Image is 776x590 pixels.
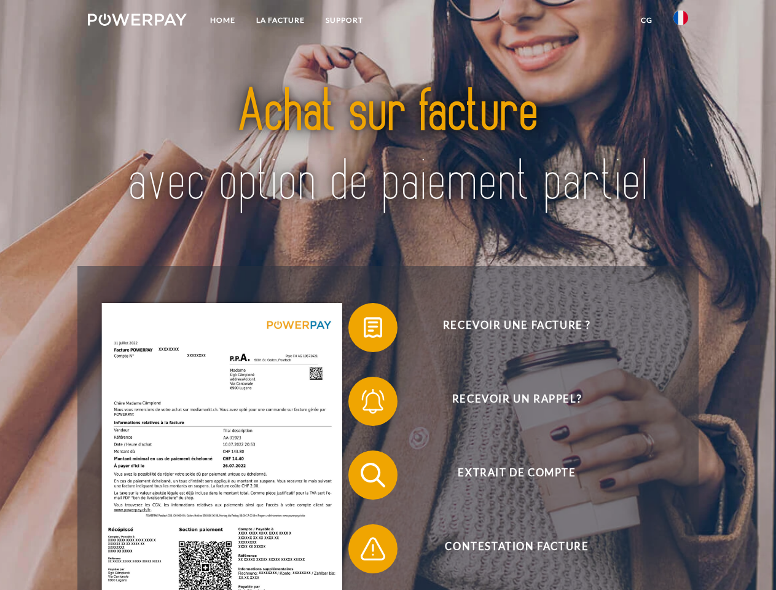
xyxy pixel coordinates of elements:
[246,9,315,31] a: LA FACTURE
[366,303,667,352] span: Recevoir une facture ?
[366,524,667,573] span: Contestation Facture
[358,312,388,343] img: qb_bill.svg
[117,59,659,235] img: title-powerpay_fr.svg
[358,460,388,490] img: qb_search.svg
[673,10,688,25] img: fr
[358,386,388,417] img: qb_bell.svg
[366,377,667,426] span: Recevoir un rappel?
[358,533,388,564] img: qb_warning.svg
[348,450,668,500] button: Extrait de compte
[366,450,667,500] span: Extrait de compte
[88,14,187,26] img: logo-powerpay-white.svg
[348,377,668,426] button: Recevoir un rappel?
[200,9,246,31] a: Home
[315,9,374,31] a: Support
[348,303,668,352] button: Recevoir une facture ?
[348,524,668,573] button: Contestation Facture
[630,9,663,31] a: CG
